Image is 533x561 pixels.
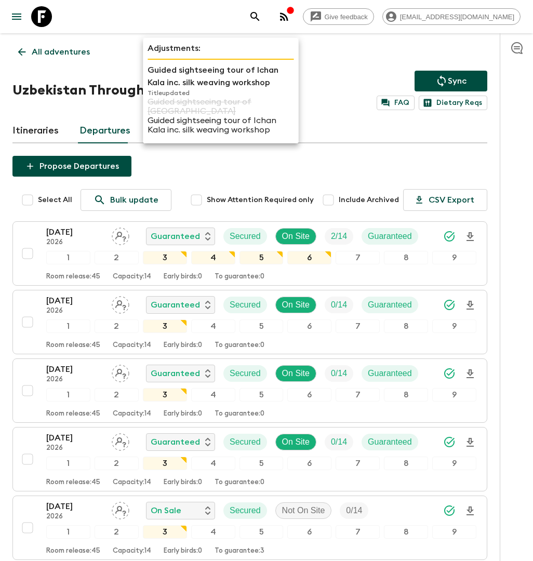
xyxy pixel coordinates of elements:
div: Trip Fill [325,365,353,382]
p: To guarantee: 0 [215,273,264,281]
p: Guaranteed [368,230,412,243]
p: Adjustments: [148,42,294,55]
div: 7 [336,525,380,539]
div: 4 [191,388,235,402]
div: 6 [287,319,331,333]
p: Early birds: 0 [164,478,202,487]
div: 4 [191,251,235,264]
div: 9 [432,525,476,539]
div: 4 [191,457,235,470]
div: 5 [239,319,284,333]
div: 8 [384,251,428,264]
p: On Site [282,367,310,380]
svg: Download Onboarding [464,299,476,312]
p: 2026 [46,307,103,315]
p: 0 / 14 [331,299,347,311]
div: 8 [384,457,428,470]
p: Guided sightseeing tour of Ichan Kala inc. silk weaving workshop [148,64,294,89]
div: 4 [191,319,235,333]
div: 3 [143,388,187,402]
p: To guarantee: 3 [215,547,264,555]
button: Sync adventure departures to the booking engine [415,71,487,91]
p: Early birds: 0 [164,547,202,555]
span: Assign pack leader [112,368,129,376]
p: 2026 [46,376,103,384]
button: CSV Export [403,189,487,211]
p: Guaranteed [368,299,412,311]
div: 1 [46,319,90,333]
div: 8 [384,388,428,402]
div: 7 [336,388,380,402]
p: Early birds: 0 [164,341,202,350]
p: Guaranteed [151,230,200,243]
span: Select All [38,195,72,205]
a: Dietary Reqs [419,96,487,110]
svg: Download Onboarding [464,231,476,243]
button: Propose Departures [12,156,131,177]
div: 2 [95,251,139,264]
p: Secured [230,230,261,243]
p: Capacity: 14 [113,273,151,281]
div: Trip Fill [325,228,353,245]
p: On Site [282,299,310,311]
p: Guided sightseeing tour of Ichan Kala inc. silk weaving workshop [148,116,294,135]
p: Title updated [148,89,294,97]
p: Room release: 45 [46,341,100,350]
div: 2 [95,388,139,402]
p: Capacity: 14 [113,341,151,350]
div: Trip Fill [325,434,353,450]
div: 5 [239,525,284,539]
svg: Synced Successfully [443,299,456,311]
p: All adventures [32,46,90,58]
p: 0 / 14 [331,436,347,448]
p: On Site [282,436,310,448]
a: Departures [79,118,130,143]
p: Secured [230,299,261,311]
div: 9 [432,388,476,402]
span: Assign pack leader [112,231,129,239]
div: 1 [46,525,90,539]
span: Give feedback [319,13,374,21]
p: Guided sightseeing tour of [GEOGRAPHIC_DATA] [148,97,294,116]
div: 6 [287,457,331,470]
span: Include Archived [339,195,399,205]
p: Room release: 45 [46,410,100,418]
p: To guarantee: 0 [215,341,264,350]
div: 2 [95,525,139,539]
p: Secured [230,367,261,380]
span: Assign pack leader [112,436,129,445]
p: Secured [230,504,261,517]
p: Early birds: 0 [164,273,202,281]
svg: Download Onboarding [464,368,476,380]
div: 3 [143,251,187,264]
p: [DATE] [46,226,103,238]
button: menu [6,6,27,27]
p: Sync [448,75,467,87]
div: Trip Fill [340,502,368,519]
div: Trip Fill [325,297,353,313]
svg: Download Onboarding [464,505,476,517]
div: 9 [432,319,476,333]
p: To guarantee: 0 [215,410,264,418]
p: [DATE] [46,500,103,513]
p: Room release: 45 [46,478,100,487]
svg: Download Onboarding [464,436,476,449]
h1: Uzbekistan Through Time UZ1 [12,80,228,101]
div: 6 [287,251,331,264]
p: Guaranteed [368,436,412,448]
div: 7 [336,251,380,264]
a: FAQ [377,96,415,110]
div: 5 [239,388,284,402]
p: 2026 [46,444,103,452]
p: Guaranteed [368,367,412,380]
p: Secured [230,436,261,448]
div: 3 [143,525,187,539]
div: 2 [95,319,139,333]
p: Guaranteed [151,367,200,380]
svg: Synced Successfully [443,504,456,517]
p: Room release: 45 [46,273,100,281]
a: Itineraries [12,118,59,143]
p: 0 / 14 [331,367,347,380]
p: [DATE] [46,295,103,307]
p: Guaranteed [151,299,200,311]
